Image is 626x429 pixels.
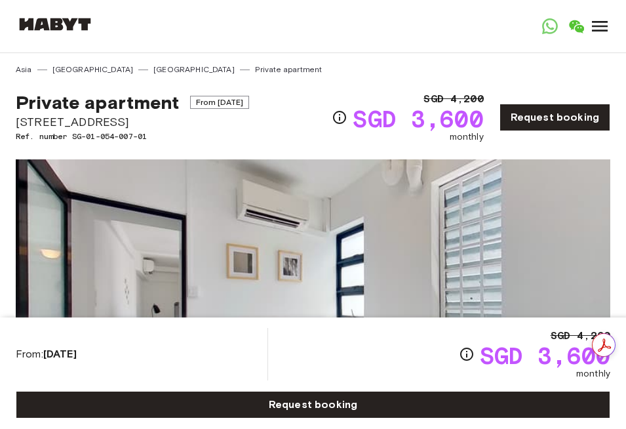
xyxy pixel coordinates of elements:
[450,131,484,144] span: monthly
[16,391,610,419] a: Request booking
[551,328,610,344] span: SGD 4,200
[16,91,180,113] span: Private apartment
[43,348,77,360] b: [DATE]
[52,64,134,75] a: [GEOGRAPHIC_DATA]
[16,131,249,142] span: Ref. number SG-01-054-007-01
[499,104,610,131] a: Request booking
[423,91,483,107] span: SGD 4,200
[16,347,77,361] span: From:
[255,64,323,75] a: Private apartment
[153,64,235,75] a: [GEOGRAPHIC_DATA]
[459,346,475,362] svg: Check cost overview for full price breakdown. Please note that discounts apply to new joiners onl...
[353,107,483,131] span: SGD 3,600
[16,64,32,75] a: Asia
[480,344,610,367] span: SGD 3,600
[16,18,94,31] img: Habyt
[332,110,347,125] svg: Check cost overview for full price breakdown. Please note that discounts apply to new joiners onl...
[16,113,249,131] span: [STREET_ADDRESS]
[190,96,250,109] span: From [DATE]
[576,367,610,380] span: monthly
